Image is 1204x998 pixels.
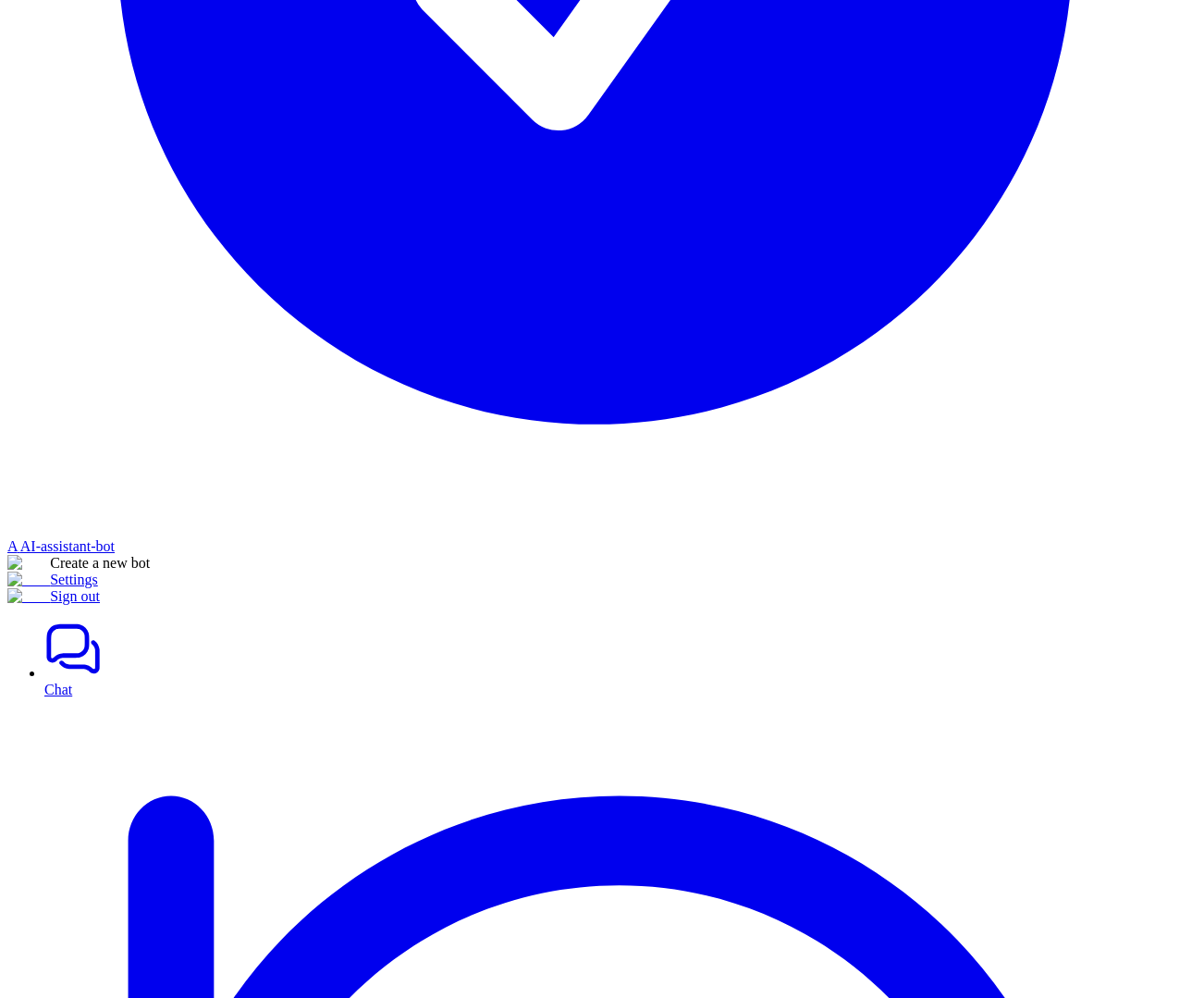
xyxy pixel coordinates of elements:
a: Create a new bot [7,555,150,571]
a: Settings [7,572,98,587]
img: reset [7,555,50,572]
div: AI-assistant-bot [7,538,1183,555]
img: reset [7,572,50,588]
span: A [7,538,18,554]
a: Sign out [7,588,100,604]
img: reset [7,588,50,605]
